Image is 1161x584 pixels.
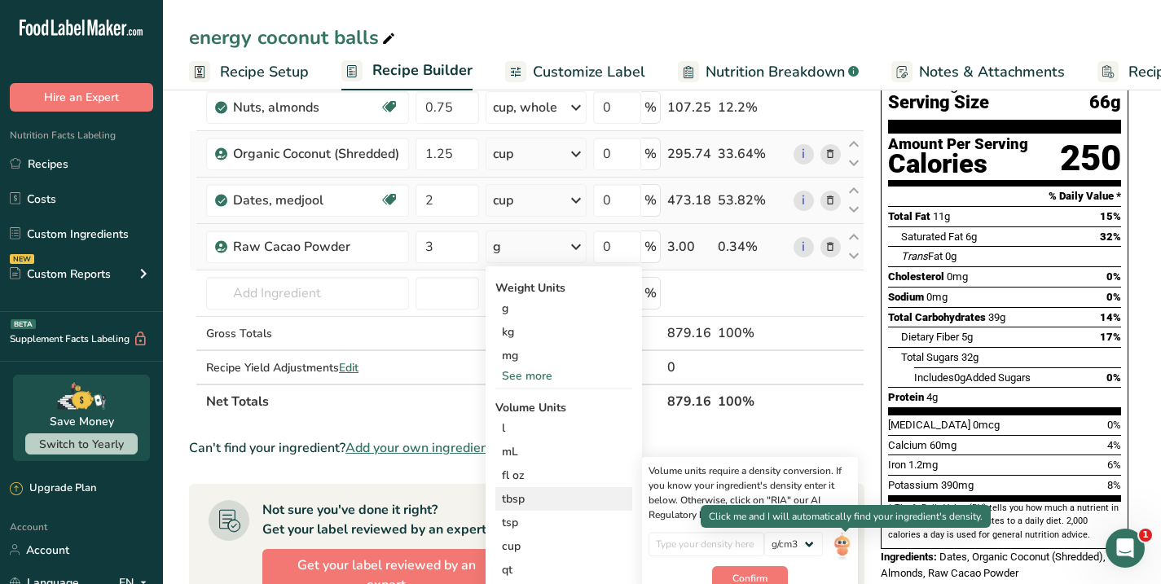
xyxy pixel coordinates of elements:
[493,144,513,164] div: cup
[206,359,409,376] div: Recipe Yield Adjustments
[502,419,626,437] div: l
[667,237,711,257] div: 3.00
[10,83,153,112] button: Hire an Expert
[888,479,939,491] span: Potassium
[888,270,944,283] span: Cholesterol
[718,323,787,343] div: 100%
[502,467,626,484] div: fl oz
[901,331,959,343] span: Dietary Fiber
[988,311,1005,323] span: 39g
[794,237,814,257] a: i
[495,320,632,344] div: kg
[10,266,111,283] div: Custom Reports
[888,419,970,431] span: [MEDICAL_DATA]
[495,279,632,296] div: Weight Units
[1107,479,1121,491] span: 8%
[941,479,974,491] span: 390mg
[206,325,409,342] div: Gross Totals
[189,54,309,90] a: Recipe Setup
[189,23,398,52] div: energy coconut balls
[189,438,864,458] div: Can't find your ingredient?
[945,250,957,262] span: 0g
[1060,137,1121,180] div: 250
[667,323,711,343] div: 879.16
[502,514,626,531] div: tsp
[706,61,845,83] span: Nutrition Breakdown
[495,367,632,384] div: See more
[10,254,34,264] div: NEW
[888,77,1121,93] div: 12 Servings Per Container
[833,532,851,560] img: ai-bot.1dcbe71.gif
[961,351,978,363] span: 32g
[718,144,787,164] div: 33.64%
[1100,231,1121,243] span: 32%
[233,144,399,164] div: Organic Coconut (Shredded)
[1100,331,1121,343] span: 17%
[888,93,989,113] span: Serving Size
[233,191,380,210] div: Dates, medjool
[954,371,965,384] span: 0g
[667,358,711,377] div: 0
[888,152,1028,176] div: Calories
[1106,529,1145,568] iframe: Intercom live chat
[881,551,1106,579] span: Dates, Organic Coconut (Shredded), Almonds, Raw Cacao Powder
[493,98,557,117] div: cup, whole
[233,237,399,257] div: Raw Cacao Powder
[1100,311,1121,323] span: 14%
[1107,459,1121,471] span: 6%
[493,237,501,257] div: g
[664,384,715,418] th: 879.16
[888,137,1028,152] div: Amount Per Serving
[914,371,1031,384] span: Includes Added Sugars
[908,459,938,471] span: 1.2mg
[1139,529,1152,542] span: 1
[901,231,963,243] span: Saturated Fat
[715,384,790,418] th: 100%
[1106,270,1121,283] span: 0%
[233,98,380,117] div: Nuts, almonds
[1106,291,1121,303] span: 0%
[794,144,814,165] a: i
[973,419,1000,431] span: 0mcg
[203,384,664,418] th: Net Totals
[1106,371,1121,384] span: 0%
[495,399,632,416] div: Volume Units
[667,191,711,210] div: 473.18
[372,59,473,81] span: Recipe Builder
[919,61,1065,83] span: Notes & Attachments
[341,52,473,91] a: Recipe Builder
[901,250,943,262] span: Fat
[502,443,626,460] div: mL
[961,331,973,343] span: 5g
[794,191,814,211] a: i
[947,270,968,283] span: 0mg
[718,191,787,210] div: 53.82%
[339,360,358,375] span: Edit
[718,98,787,117] div: 12.2%
[901,351,959,363] span: Total Sugars
[888,187,1121,206] section: % Daily Value *
[888,502,1121,542] section: * The % Daily Value (DV) tells you how much a nutrient in a serving of food contributes to a dail...
[495,344,632,367] div: mg
[888,291,924,303] span: Sodium
[891,54,1065,90] a: Notes & Attachments
[25,433,138,454] button: Switch to Yearly
[888,391,924,403] span: Protein
[220,61,309,83] span: Recipe Setup
[926,291,948,303] span: 0mg
[10,481,96,497] div: Upgrade Plan
[11,319,36,329] div: BETA
[502,561,626,578] div: qt
[888,459,906,471] span: Iron
[649,532,765,556] input: Type your density here
[345,438,493,458] span: Add your own ingredient
[50,413,114,430] div: Save Money
[965,231,977,243] span: 6g
[533,61,645,83] span: Customize Label
[709,509,983,524] p: Click me and I will automatically find your ingredient's density.
[495,296,632,320] div: g
[933,210,950,222] span: 11g
[678,54,859,90] a: Nutrition Breakdown
[39,437,124,452] span: Switch to Yearly
[262,500,486,539] div: Not sure you've done it right? Get your label reviewed by an expert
